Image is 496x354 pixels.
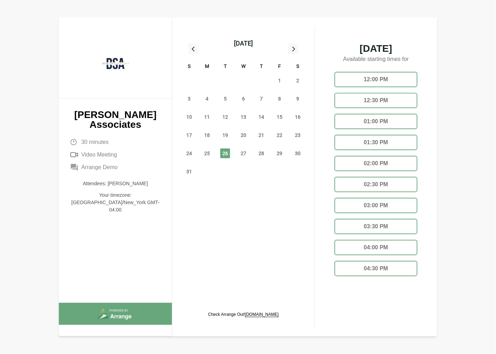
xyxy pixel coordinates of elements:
div: 12:00 PM [335,72,418,87]
div: F [271,62,289,71]
span: Saturday, August 2, 2025 [293,76,303,85]
div: 01:00 PM [335,114,418,129]
a: [DOMAIN_NAME] [245,312,279,317]
div: 03:00 PM [335,198,418,213]
span: [DATE] [329,44,423,54]
span: Tuesday, August 26, 2025 [220,148,230,158]
p: Check Arrange Out! [208,312,278,317]
span: Tuesday, August 5, 2025 [220,94,230,104]
span: Friday, August 15, 2025 [275,112,284,122]
div: T [216,62,234,71]
span: Thursday, August 21, 2025 [257,130,267,140]
div: M [198,62,216,71]
div: 12:30 PM [335,93,418,108]
p: Attendees: [PERSON_NAME] [70,180,161,187]
p: Available starting times for [329,54,423,66]
div: 01:30 PM [335,135,418,150]
span: Friday, August 1, 2025 [275,76,284,85]
span: Saturday, August 9, 2025 [293,94,303,104]
p: Your timezone: [GEOGRAPHIC_DATA]/New_York GMT-04:00 [70,192,161,214]
span: Friday, August 8, 2025 [275,94,284,104]
div: 02:00 PM [335,156,418,171]
span: Wednesday, August 13, 2025 [239,112,248,122]
div: 03:30 PM [335,219,418,234]
span: Saturday, August 16, 2025 [293,112,303,122]
span: Sunday, August 24, 2025 [184,148,194,158]
span: Tuesday, August 12, 2025 [220,112,230,122]
span: Monday, August 25, 2025 [202,148,212,158]
span: Thursday, August 14, 2025 [257,112,267,122]
span: Sunday, August 31, 2025 [184,167,194,176]
span: Wednesday, August 20, 2025 [239,130,248,140]
span: Monday, August 4, 2025 [202,94,212,104]
div: [DATE] [234,39,253,48]
span: Sunday, August 3, 2025 [184,94,194,104]
span: 30 minutes [81,138,109,146]
span: Thursday, August 28, 2025 [257,148,267,158]
div: 04:00 PM [335,240,418,255]
div: W [234,62,253,71]
span: Wednesday, August 27, 2025 [239,148,248,158]
span: Saturday, August 30, 2025 [293,148,303,158]
span: Sunday, August 10, 2025 [184,112,194,122]
span: Monday, August 18, 2025 [202,130,212,140]
span: Friday, August 22, 2025 [275,130,284,140]
div: S [289,62,307,71]
p: [PERSON_NAME] Associates [70,110,161,130]
div: 02:30 PM [335,177,418,192]
span: Wednesday, August 6, 2025 [239,94,248,104]
span: Saturday, August 23, 2025 [293,130,303,140]
div: S [180,62,198,71]
div: 04:30 PM [335,261,418,276]
span: Sunday, August 17, 2025 [184,130,194,140]
div: T [253,62,271,71]
span: Friday, August 29, 2025 [275,148,284,158]
span: Thursday, August 7, 2025 [257,94,267,104]
span: Monday, August 11, 2025 [202,112,212,122]
span: Arrange Demo [81,163,118,172]
span: Tuesday, August 19, 2025 [220,130,230,140]
span: Video Meeting [81,151,117,159]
